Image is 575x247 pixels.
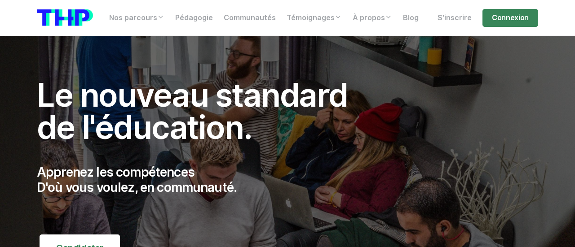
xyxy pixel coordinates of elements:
[281,9,347,27] a: Témoignages
[432,9,477,27] a: S'inscrire
[37,79,367,143] h1: Le nouveau standard de l'éducation.
[218,9,281,27] a: Communautés
[482,9,538,27] a: Connexion
[398,9,424,27] a: Blog
[37,165,367,195] p: Apprenez les compétences D'où vous voulez, en communauté.
[104,9,170,27] a: Nos parcours
[170,9,218,27] a: Pédagogie
[37,9,93,26] img: logo
[347,9,398,27] a: À propos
